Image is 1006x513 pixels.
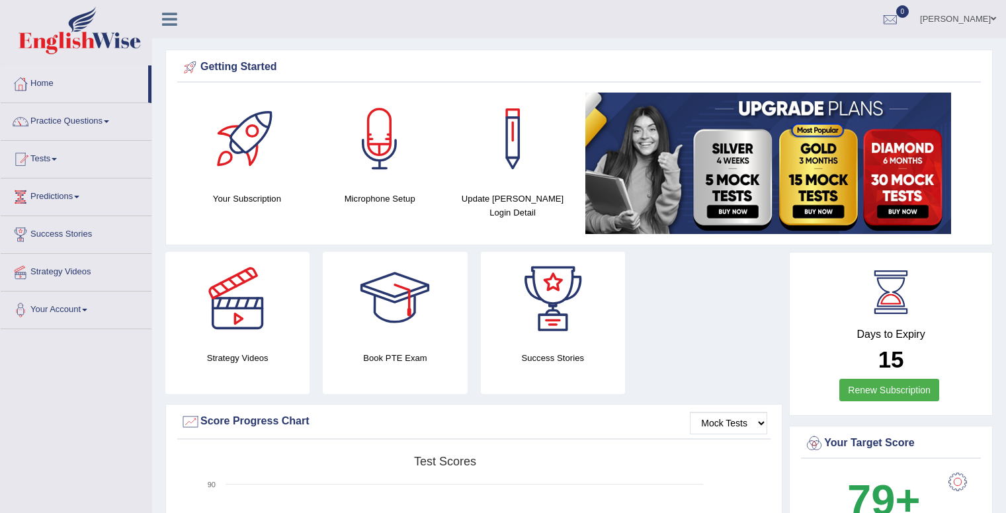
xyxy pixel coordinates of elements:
img: small5.jpg [585,93,951,234]
h4: Days to Expiry [804,329,978,340]
b: 15 [878,346,904,372]
a: Strategy Videos [1,254,151,287]
h4: Your Subscription [187,192,307,206]
div: Score Progress Chart [181,412,767,432]
a: Home [1,65,148,99]
a: Success Stories [1,216,151,249]
div: Your Target Score [804,434,978,454]
a: Practice Questions [1,103,151,136]
div: Getting Started [181,58,978,77]
h4: Update [PERSON_NAME] Login Detail [453,192,573,219]
a: Predictions [1,178,151,212]
span: 0 [896,5,909,18]
h4: Microphone Setup [320,192,440,206]
h4: Book PTE Exam [323,351,467,365]
h4: Success Stories [481,351,625,365]
a: Your Account [1,292,151,325]
h4: Strategy Videos [165,351,310,365]
a: Renew Subscription [839,379,939,401]
a: Tests [1,141,151,174]
tspan: Test scores [414,455,476,468]
text: 90 [208,481,216,489]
